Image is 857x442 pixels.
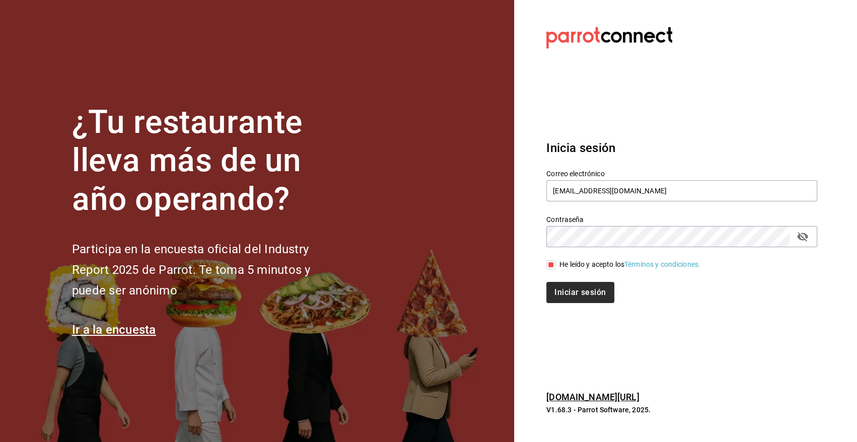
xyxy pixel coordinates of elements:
label: Contraseña [546,215,817,223]
h1: ¿Tu restaurante lleva más de un año operando? [72,103,344,219]
a: [DOMAIN_NAME][URL] [546,392,639,402]
p: V1.68.3 - Parrot Software, 2025. [546,405,817,415]
label: Correo electrónico [546,170,817,177]
a: Términos y condiciones. [624,260,700,268]
h3: Inicia sesión [546,139,817,157]
h2: Participa en la encuesta oficial del Industry Report 2025 de Parrot. Te toma 5 minutos y puede se... [72,239,344,301]
button: Iniciar sesión [546,282,614,303]
input: Ingresa tu correo electrónico [546,180,817,201]
button: passwordField [794,228,811,245]
a: Ir a la encuesta [72,323,156,337]
div: He leído y acepto los [559,259,700,270]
